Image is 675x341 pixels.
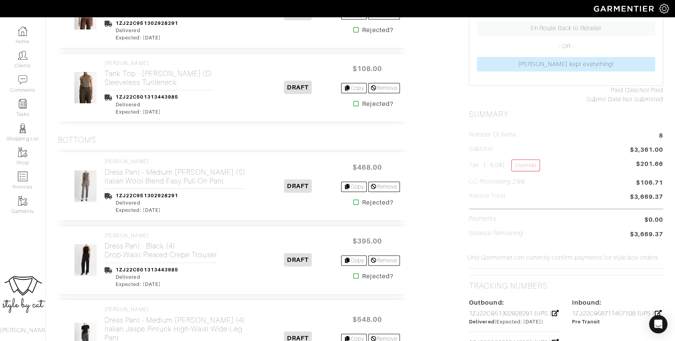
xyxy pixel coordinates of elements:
span: $106.71 [636,178,663,188]
span: $0.00 [644,215,663,224]
img: garments-icon-b7da505a4dc4fd61783c78ac3ca0ef83fa9d6f193b1c9dc38574b1d14d53ca28.png [18,148,27,157]
h3: Bottoms [58,135,96,145]
span: $395.00 [344,233,390,249]
img: gear-icon-white-bd11855cb880d31180b6d7d6211b90ccbf57a29d726f0c71d8c61bd08dd39cc2.png [659,4,669,13]
img: garmentier-logo-header-white-b43fb05a5012e4ada735d5af1a66efaba907eab6374d6393d1fbf88cb4ef424d.png [590,2,659,15]
h4: [PERSON_NAME] [105,158,246,165]
h5: Payments [469,215,496,222]
div: Expected: [DATE] [116,34,178,41]
a: 1ZJ22C951302928291 [116,193,178,198]
span: 8 [659,131,663,141]
a: Copy [341,182,367,192]
img: garments-icon-b7da505a4dc4fd61783c78ac3ca0ef83fa9d6f193b1c9dc38574b1d14d53ca28.png [18,196,27,206]
strong: Rejected? [362,272,393,281]
img: xtNUVTLQvBLbKCeRpXE3LV8Q [74,244,97,276]
h2: Summary [469,110,663,119]
a: [PERSON_NAME] Dress Pant - Medium [PERSON_NAME] (S)Italian Wool-Blend Easy Pull-On Pant [105,158,246,185]
div: Not Paid Not Submitted [469,86,663,104]
strong: Rejected? [362,198,393,207]
img: 3G6JEWApiZdvRYyXgGdCbiTP [74,170,97,202]
h4: [PERSON_NAME] [105,306,255,313]
a: 1ZJ22C958711457108 (UPS ) [572,310,662,317]
div: Delivered [116,27,178,34]
span: Paid Date: [611,87,640,94]
span: $3,669.37 [630,192,663,203]
h2: Tank Top - [PERSON_NAME] (S) Sleeveless Turtleneck [105,69,213,87]
span: DRAFT [284,179,312,193]
h2: Dress Pant - Black (4) Drop-Waist Pleated Crepe Trouser [105,242,217,259]
span: Only Garmentier can currently confirm payments for style box orders [467,253,658,262]
strong: Rejected? [362,99,393,109]
div: Delivered [116,199,178,206]
h5: Balance Remaining [469,230,523,237]
h5: Subtotal [469,145,493,153]
img: 62ajtHTkrvsCRnrb1gBcvUV2 [74,71,97,104]
h2: Tracking numbers [469,281,548,291]
a: 1ZJ22C501313443985 [116,94,178,100]
img: comment-icon-a0a6a9ef722e966f86d9cbdc48e553b5cf19dbc54f86b18d962a5391bc8f6eb6.png [18,75,27,84]
span: $108.00 [344,60,390,77]
img: dashboard-icon-dbcd8f5a0b271acd01030246c82b418ddd0df26cd7fceb0bd07c9910d44c42f6.png [18,26,27,36]
h5: Number of Items [469,131,516,138]
div: Delivered [116,273,178,281]
span: $3,361.00 [630,145,663,156]
a: Remove [368,255,400,266]
a: Remove [368,182,400,192]
div: Outbound: [469,298,560,307]
span: DRAFT [284,81,312,94]
strong: Rejected? [362,26,393,35]
span: $468.00 [344,159,390,175]
p: - OR - [477,42,655,51]
h2: Dress Pant - Medium [PERSON_NAME] (S) Italian Wool-Blend Easy Pull-On Pant [105,168,246,185]
img: stylists-icon-eb353228a002819b7ec25b43dbf5f0378dd9e0616d9560372ff212230b889e62.png [18,123,27,133]
a: Copy [341,83,367,93]
a: [PERSON_NAME] kept everything! [477,57,655,71]
a: Remove [368,83,400,93]
a: 1ZJ22C501313443985 [116,267,178,273]
div: Expected: [DATE] [116,281,178,288]
span: $548.00 [344,311,390,328]
div: Expected: [DATE] [116,108,178,115]
a: [PERSON_NAME] Dress Pant - Black (4)Drop-Waist Pleated Crepe Trouser [105,232,217,260]
span: $201.66 [636,159,663,169]
h5: CC Processing 2.9% [469,178,525,185]
div: Open Intercom Messenger [649,315,667,333]
span: Pre Transit [572,319,601,325]
img: reminder-icon-8004d30b9f0a5d33ae49ab947aed9ed385cf756f9e5892f1edd6e32f2345188e.png [18,99,27,109]
h5: Tax ( : 6.0%) [469,159,540,171]
div: Expected: [DATE] [116,206,178,214]
span: Submit Date: [586,96,623,103]
a: [PERSON_NAME] Tank Top - [PERSON_NAME] (S)Sleeveless Turtleneck [105,60,213,87]
h5: Invoice Total [469,192,505,200]
span: $3,669.37 [630,230,663,240]
a: Copy [341,255,367,266]
a: 1ZJ22C951302928291 [116,20,178,26]
h4: [PERSON_NAME] [105,232,217,239]
a: En Route Back to Retailer [477,21,655,36]
div: (Expected: [DATE]) [469,318,560,325]
a: 1ZJ22C951302928291 (UPS ) [469,310,559,317]
span: Delivered [469,319,494,325]
div: Inbound: [572,298,663,307]
span: DRAFT [284,253,312,266]
img: orders-icon-0abe47150d42831381b5fb84f609e132dff9fe21cb692f30cb5eec754e2cba89.png [18,172,27,181]
img: clients-icon-6bae9207a08558b7cb47a8932f037763ab4055f8c8b6bfacd5dc20c3e0201464.png [18,50,27,60]
div: Delivered [116,101,178,108]
a: Override [511,159,540,171]
h4: [PERSON_NAME] [105,60,213,67]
